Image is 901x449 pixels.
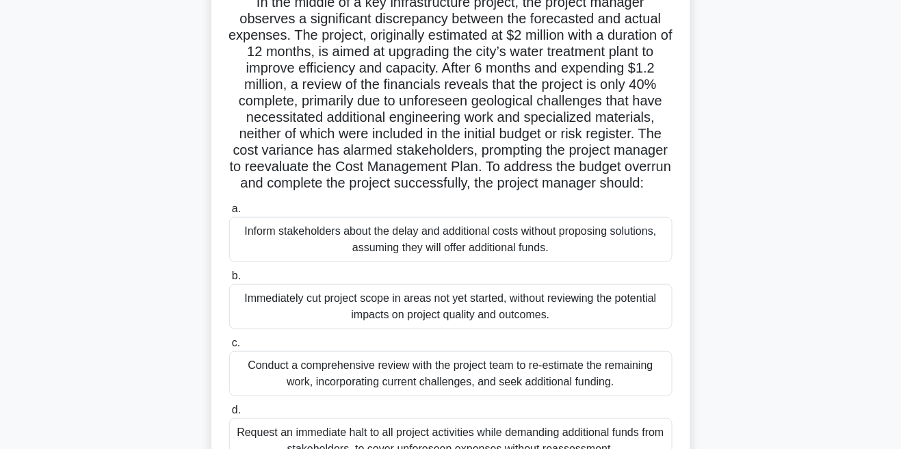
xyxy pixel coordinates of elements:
span: d. [232,404,241,415]
div: Immediately cut project scope in areas not yet started, without reviewing the potential impacts o... [229,284,673,329]
span: c. [232,337,240,348]
span: a. [232,203,241,214]
div: Inform stakeholders about the delay and additional costs without proposing solutions, assuming th... [229,217,673,262]
span: b. [232,270,241,281]
div: Conduct a comprehensive review with the project team to re-estimate the remaining work, incorpora... [229,351,673,396]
